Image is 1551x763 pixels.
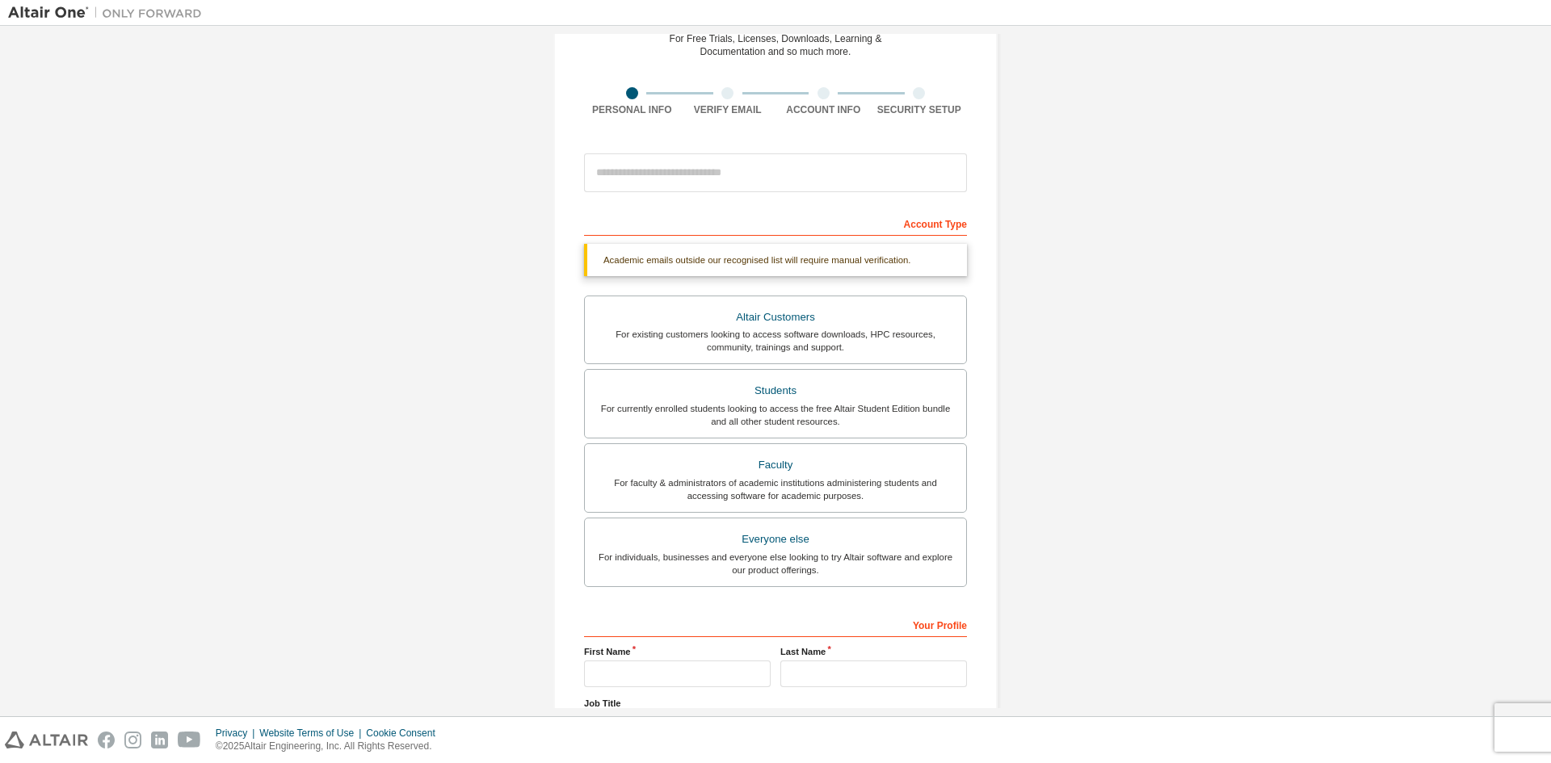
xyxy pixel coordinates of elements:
img: youtube.svg [178,732,201,748]
img: linkedin.svg [151,732,168,748]
div: Faculty [595,454,956,476]
div: For individuals, businesses and everyone else looking to try Altair software and explore our prod... [595,551,956,576]
div: For currently enrolled students looking to access the free Altair Student Edition bundle and all ... [595,402,956,428]
div: Account Type [584,210,967,236]
div: Verify Email [680,103,776,116]
label: Job Title [584,697,967,710]
div: Website Terms of Use [259,727,366,740]
div: Students [595,379,956,402]
div: Account Info [775,103,872,116]
div: Security Setup [872,103,968,116]
div: For faculty & administrators of academic institutions administering students and accessing softwa... [595,476,956,502]
div: Privacy [216,727,259,740]
label: First Name [584,645,771,658]
img: instagram.svg [124,732,141,748]
div: Altair Customers [595,306,956,329]
div: For existing customers looking to access software downloads, HPC resources, community, trainings ... [595,328,956,354]
div: Academic emails outside our recognised list will require manual verification. [584,244,967,276]
div: Personal Info [584,103,680,116]
img: Altair One [8,5,210,21]
div: For Free Trials, Licenses, Downloads, Learning & Documentation and so much more. [670,32,882,58]
div: Everyone else [595,528,956,551]
div: Cookie Consent [366,727,444,740]
label: Last Name [780,645,967,658]
img: facebook.svg [98,732,115,748]
img: altair_logo.svg [5,732,88,748]
p: © 2025 Altair Engineering, Inc. All Rights Reserved. [216,740,445,753]
div: Your Profile [584,611,967,637]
